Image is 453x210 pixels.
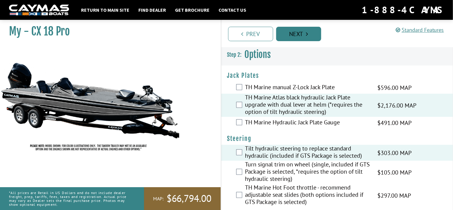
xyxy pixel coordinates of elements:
[377,101,416,110] span: $2,176.00 MAP
[396,26,444,33] a: Standard Features
[245,84,370,92] label: TH Marine manual Z-Lock Jack Plate
[227,72,447,79] h4: Jack Plates
[167,192,212,205] span: $66,794.00
[377,191,411,200] span: $297.00 MAP
[276,27,321,41] a: Next
[245,145,370,161] label: Tilt hydraulic steering to replace standard hydraulic (included if GTS Package is selected)
[153,196,164,202] span: MAP:
[9,188,131,210] p: *All prices are Retail in US Dollars and do not include dealer freight, prep, tariffs, fees, taxe...
[377,148,412,157] span: $303.00 MAP
[228,27,273,41] a: Prev
[144,187,221,210] a: MAP:$66,794.00
[172,6,213,14] a: Get Brochure
[227,135,447,142] h4: Steering
[362,3,444,17] div: 1-888-4CAYMAS
[78,6,132,14] a: Return to main site
[377,168,412,177] span: $105.00 MAP
[135,6,169,14] a: Find Dealer
[245,184,370,207] label: TH Marine Hot Foot throttle - recommend adjustable seat slides (both options included if GTS Pack...
[245,94,370,117] label: TH Marine Atlas black hydraulic Jack Plate upgrade with dual lever at helm (*requires the option ...
[216,6,249,14] a: Contact Us
[377,118,412,127] span: $491.00 MAP
[9,25,206,38] h1: My - CX 18 Pro
[377,83,412,92] span: $596.00 MAP
[245,161,370,184] label: Turn signal trim on wheel (single, included if GTS Package is selected, *requires the option of t...
[245,119,370,127] label: TH Marine Hydraulic Jack Plate Gauge
[9,5,69,16] img: white-logo-c9c8dbefe5ff5ceceb0f0178aa75bf4bb51f6bca0971e226c86eb53dfe498488.png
